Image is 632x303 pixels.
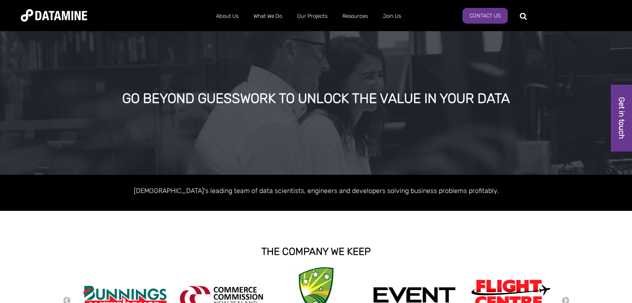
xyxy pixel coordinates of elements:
a: Our Projects [290,5,335,27]
a: Contact Us [462,8,508,24]
a: Resources [335,5,375,27]
a: About Us [209,5,246,27]
p: [DEMOGRAPHIC_DATA]'s leading team of data scientists, engineers and developers solving business p... [79,185,553,196]
a: Join Us [375,5,408,27]
a: Get in touch [611,85,632,151]
img: Datamine [21,9,87,22]
a: What We Do [246,5,290,27]
strong: THE COMPANY WE KEEP [261,246,371,257]
div: GO BEYOND GUESSWORK TO UNLOCK THE VALUE IN YOUR DATA [74,91,558,106]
